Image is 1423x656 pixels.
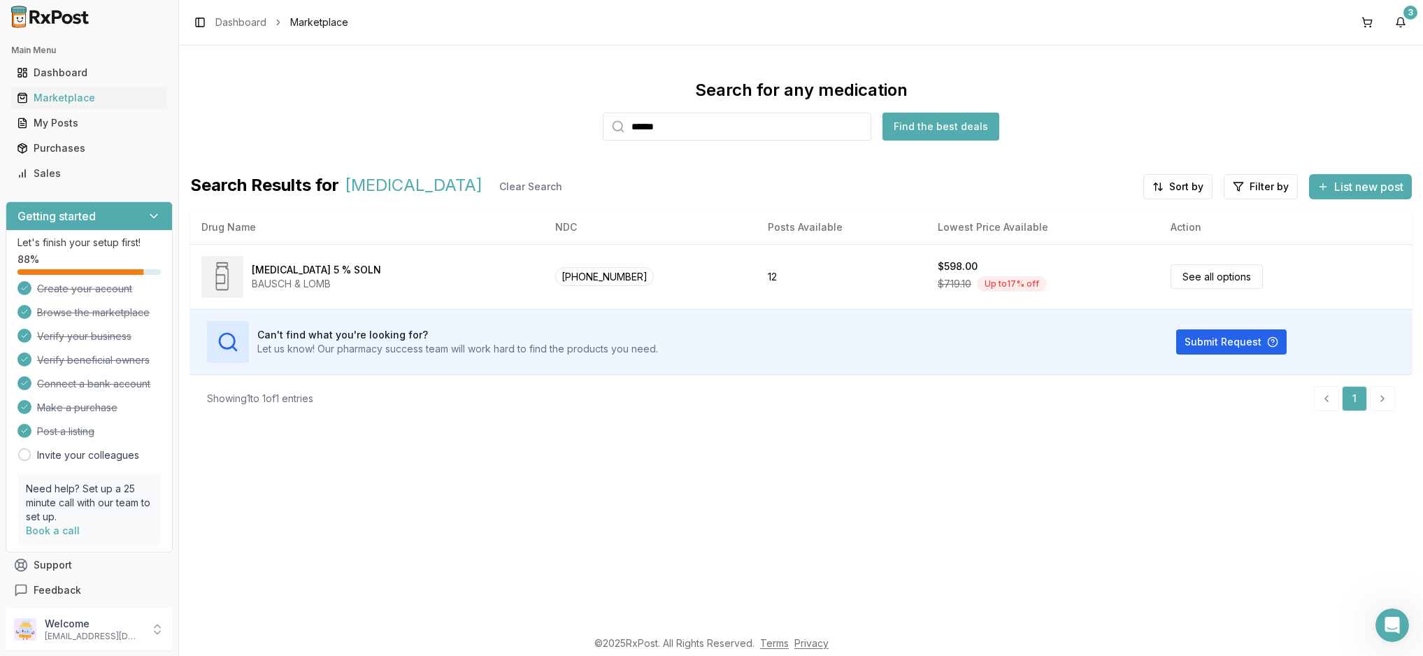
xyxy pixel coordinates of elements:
a: See all options [1171,264,1263,289]
nav: breadcrumb [215,15,348,29]
th: NDC [544,211,756,244]
a: Dashboard [11,60,167,85]
img: User avatar [14,618,36,641]
h2: Main Menu [11,45,167,56]
div: My Posts [17,116,162,130]
p: Need help? Set up a 25 minute call with our team to set up. [26,482,152,524]
button: Filter by [1224,174,1298,199]
span: 88 % [17,252,39,266]
span: Create your account [37,282,132,296]
span: Browse the marketplace [37,306,150,320]
span: Sort by [1169,180,1203,194]
div: $598.00 [938,259,978,273]
button: Dashboard [6,62,173,84]
button: Feedback [6,578,173,603]
div: Purchases [17,141,162,155]
span: Verify beneficial owners [37,353,150,367]
a: 1 [1342,386,1367,411]
p: Welcome [45,617,142,631]
div: [MEDICAL_DATA] 5 % SOLN [252,263,381,277]
button: 3 [1389,11,1412,34]
button: Purchases [6,137,173,159]
div: Marketplace [17,91,162,105]
div: Dashboard [17,66,162,80]
button: List new post [1309,174,1412,199]
a: Terms [760,637,789,649]
span: Feedback [34,583,81,597]
iframe: Intercom live chat [1375,608,1409,642]
nav: pagination [1314,386,1395,411]
button: Support [6,552,173,578]
a: Dashboard [215,15,266,29]
a: My Posts [11,110,167,136]
a: Privacy [794,637,829,649]
th: Action [1159,211,1412,244]
span: Connect a bank account [37,377,150,391]
span: List new post [1334,178,1403,195]
button: Submit Request [1176,329,1287,355]
button: Sales [6,162,173,185]
p: Let us know! Our pharmacy success team will work hard to find the products you need. [257,342,658,356]
div: 3 [1403,6,1417,20]
p: Let's finish your setup first! [17,236,161,250]
h3: Getting started [17,208,96,224]
img: Xiidra 5 % SOLN [201,256,243,298]
div: Up to 17 % off [977,276,1047,292]
button: My Posts [6,112,173,134]
span: [PHONE_NUMBER] [555,267,654,286]
span: Post a listing [37,425,94,438]
button: Find the best deals [882,113,999,141]
button: Marketplace [6,87,173,109]
th: Posts Available [757,211,927,244]
td: 12 [757,244,927,309]
a: Purchases [11,136,167,161]
span: Verify your business [37,329,131,343]
span: Marketplace [290,15,348,29]
a: Sales [11,161,167,186]
span: Make a purchase [37,401,117,415]
th: Drug Name [190,211,544,244]
span: Search Results for [190,174,339,199]
button: Sort by [1143,174,1213,199]
a: Book a call [26,525,80,536]
a: Invite your colleagues [37,448,139,462]
div: Sales [17,166,162,180]
span: Filter by [1250,180,1289,194]
span: [MEDICAL_DATA] [345,174,482,199]
th: Lowest Price Available [927,211,1159,244]
a: List new post [1309,181,1412,195]
img: RxPost Logo [6,6,95,28]
div: Search for any medication [695,79,908,101]
h3: Can't find what you're looking for? [257,328,658,342]
p: [EMAIL_ADDRESS][DOMAIN_NAME] [45,631,142,642]
div: BAUSCH & LOMB [252,277,381,291]
span: $719.10 [938,277,971,291]
button: Clear Search [488,174,573,199]
a: Marketplace [11,85,167,110]
div: Showing 1 to 1 of 1 entries [207,392,313,406]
